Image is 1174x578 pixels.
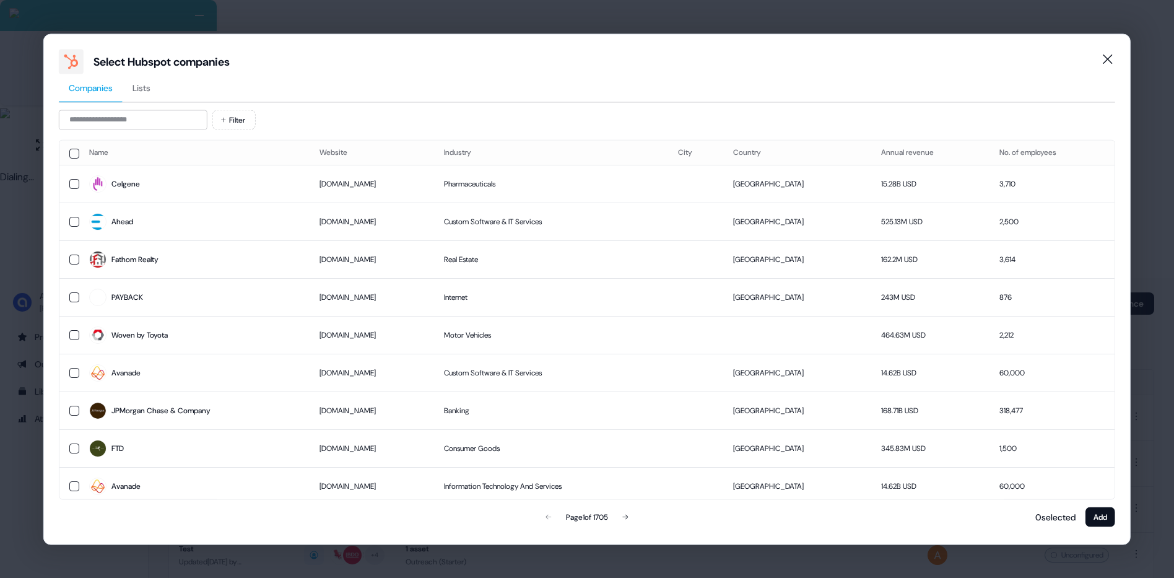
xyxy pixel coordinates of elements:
div: JPMorgan Chase & Company [111,405,211,417]
div: Avanade [111,367,141,379]
td: 2,212 [989,316,1115,354]
div: Page 1 of 1705 [566,510,608,523]
td: 1,500 [989,429,1115,467]
td: 464.63M USD [871,316,989,354]
td: Internet [434,278,667,316]
td: 14.62B USD [871,354,989,392]
span: Companies [69,81,113,94]
div: Ahead [111,216,133,228]
th: Annual revenue [871,140,989,165]
td: 2,500 [989,203,1115,240]
div: Avanade [111,480,141,493]
td: Information Technology And Services [434,467,667,505]
div: Select Hubspot companies [93,54,230,69]
td: 15.28B USD [871,165,989,203]
td: [DOMAIN_NAME] [310,278,434,316]
td: [DOMAIN_NAME] [310,429,434,467]
td: 60,000 [989,467,1115,505]
button: Close [1095,46,1120,71]
td: [DOMAIN_NAME] [310,203,434,240]
td: [DOMAIN_NAME] [310,392,434,429]
th: Country [723,140,871,165]
td: 243M USD [871,278,989,316]
td: 3,710 [989,165,1115,203]
td: [GEOGRAPHIC_DATA] [723,240,871,278]
div: Celgene [111,178,140,190]
td: 162.2M USD [871,240,989,278]
div: Woven by Toyota [111,329,168,341]
td: Real Estate [434,240,667,278]
th: No. of employees [989,140,1115,165]
td: 3,614 [989,240,1115,278]
div: PAYBACK [111,291,143,304]
button: Filter [212,110,256,129]
td: 318,477 [989,392,1115,429]
td: [GEOGRAPHIC_DATA] [723,467,871,505]
th: Website [310,140,434,165]
th: City [667,140,723,165]
td: Pharmaceuticals [434,165,667,203]
td: [DOMAIN_NAME] [310,316,434,354]
td: [DOMAIN_NAME] [310,354,434,392]
td: [GEOGRAPHIC_DATA] [723,354,871,392]
td: [DOMAIN_NAME] [310,240,434,278]
td: Consumer Goods [434,429,667,467]
td: 345.83M USD [871,429,989,467]
th: Industry [434,140,667,165]
td: Custom Software & IT Services [434,203,667,240]
td: 876 [989,278,1115,316]
td: 14.62B USD [871,467,989,505]
button: Add [1085,507,1115,527]
td: [GEOGRAPHIC_DATA] [723,165,871,203]
td: [GEOGRAPHIC_DATA] [723,278,871,316]
td: Motor Vehicles [434,316,667,354]
td: 525.13M USD [871,203,989,240]
p: 0 selected [1030,510,1076,523]
td: [GEOGRAPHIC_DATA] [723,203,871,240]
td: 168.71B USD [871,392,989,429]
span: Lists [133,81,150,94]
div: FTD [111,442,124,455]
th: Name [79,140,310,165]
td: [GEOGRAPHIC_DATA] [723,429,871,467]
td: 60,000 [989,354,1115,392]
td: Custom Software & IT Services [434,354,667,392]
td: Banking [434,392,667,429]
td: [DOMAIN_NAME] [310,165,434,203]
td: [GEOGRAPHIC_DATA] [723,392,871,429]
td: [DOMAIN_NAME] [310,467,434,505]
div: Fathom Realty [111,253,159,266]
